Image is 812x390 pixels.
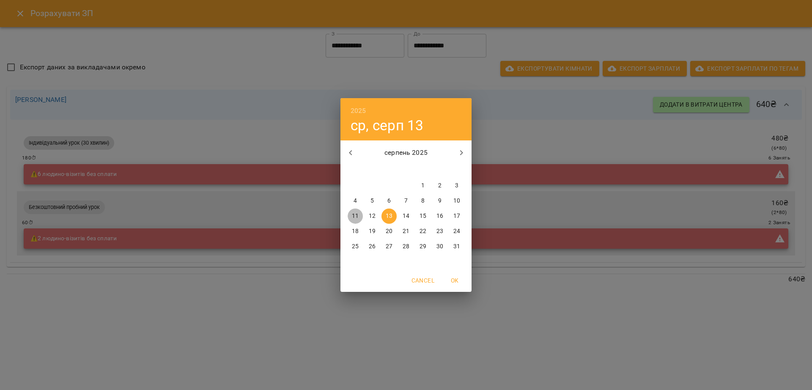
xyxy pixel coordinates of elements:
[386,242,392,251] p: 27
[420,212,426,220] p: 15
[381,239,397,254] button: 27
[449,209,464,224] button: 17
[354,197,357,205] p: 4
[369,212,376,220] p: 12
[449,224,464,239] button: 24
[398,193,414,209] button: 7
[449,165,464,174] span: нд
[449,178,464,193] button: 3
[421,181,425,190] p: 1
[455,181,458,190] p: 3
[453,227,460,236] p: 24
[398,224,414,239] button: 21
[403,212,409,220] p: 14
[432,224,447,239] button: 23
[436,242,443,251] p: 30
[398,239,414,254] button: 28
[449,239,464,254] button: 31
[387,197,391,205] p: 6
[361,148,452,158] p: серпень 2025
[370,197,374,205] p: 5
[432,165,447,174] span: сб
[386,227,392,236] p: 20
[348,224,363,239] button: 18
[365,239,380,254] button: 26
[352,212,359,220] p: 11
[421,197,425,205] p: 8
[441,273,468,288] button: OK
[438,181,442,190] p: 2
[408,273,438,288] button: Cancel
[381,165,397,174] span: ср
[438,197,442,205] p: 9
[404,197,408,205] p: 7
[432,209,447,224] button: 16
[365,193,380,209] button: 5
[348,193,363,209] button: 4
[348,209,363,224] button: 11
[415,224,431,239] button: 22
[398,209,414,224] button: 14
[365,209,380,224] button: 12
[444,275,465,286] span: OK
[381,193,397,209] button: 6
[432,239,447,254] button: 30
[403,227,409,236] p: 21
[381,224,397,239] button: 20
[403,242,409,251] p: 28
[415,239,431,254] button: 29
[365,224,380,239] button: 19
[398,165,414,174] span: чт
[453,212,460,220] p: 17
[386,212,392,220] p: 13
[415,209,431,224] button: 15
[365,165,380,174] span: вт
[453,197,460,205] p: 10
[453,242,460,251] p: 31
[411,275,434,286] span: Cancel
[351,117,424,134] button: ср, серп 13
[352,242,359,251] p: 25
[420,242,426,251] p: 29
[420,227,426,236] p: 22
[415,178,431,193] button: 1
[369,227,376,236] p: 19
[381,209,397,224] button: 13
[432,193,447,209] button: 9
[348,239,363,254] button: 25
[432,178,447,193] button: 2
[436,212,443,220] p: 16
[352,227,359,236] p: 18
[436,227,443,236] p: 23
[415,193,431,209] button: 8
[449,193,464,209] button: 10
[348,165,363,174] span: пн
[415,165,431,174] span: пт
[351,105,366,117] button: 2025
[369,242,376,251] p: 26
